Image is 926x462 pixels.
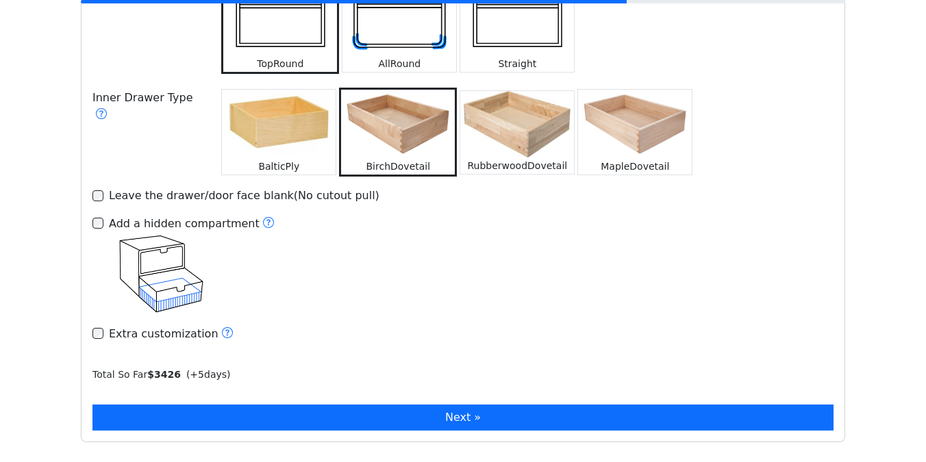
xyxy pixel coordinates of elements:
[258,161,299,172] small: BalticPly
[379,58,421,69] small: AllRound
[262,215,275,233] button: Add a hidden compartmentAdd a hidden compartment
[577,89,692,175] button: MapleDovetail
[109,325,234,343] label: Extra customization
[467,160,567,171] small: RubberwoodDovetail
[92,328,103,339] input: Extra customization
[221,325,234,343] button: Extra customization
[92,369,181,380] small: Total So Far
[222,90,336,158] img: BalticPly
[109,233,212,314] img: Add a hidden compartment
[366,161,431,172] small: BirchDovetail
[84,85,210,177] div: Inner Drawer Type
[92,218,103,229] input: Add a hidden compartment
[498,58,536,69] small: Straight
[186,369,231,380] small: (+ 5 days)
[92,190,103,201] input: Leave the drawer/door face blank(No cutout pull)
[95,106,108,124] button: Can you do dovetail joint drawers?
[341,90,455,158] img: BirchDovetail
[147,369,181,380] b: $ 3426
[109,215,275,233] div: Add a hidden compartment
[460,91,574,157] img: RubberwoodDovetail
[221,89,336,175] button: BalticPly
[109,215,275,314] label: Add a hidden compartment
[109,188,379,204] label: Leave the drawer/door face blank(No cutout pull)
[460,90,575,175] button: RubberwoodDovetail
[92,405,834,431] button: Next »
[601,161,669,172] small: MapleDovetail
[257,58,303,69] small: TopRound
[339,88,457,177] button: BirchDovetail
[578,90,692,158] img: MapleDovetail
